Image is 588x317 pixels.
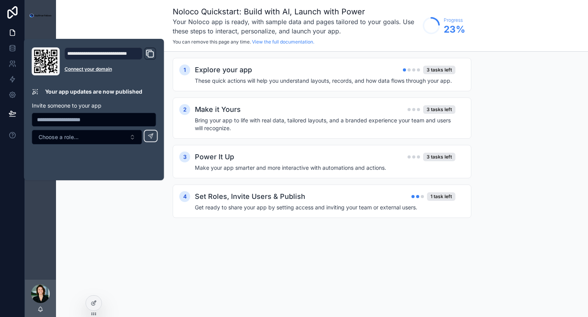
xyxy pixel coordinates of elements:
[252,39,314,45] a: View the full documentation.
[444,17,465,23] span: Progress
[38,133,79,141] span: Choose a role...
[173,6,419,17] h1: Noloco Quickstart: Build with AI, Launch with Power
[444,23,465,36] span: 23 %
[173,17,419,36] h3: Your Noloco app is ready, with sample data and pages tailored to your goals. Use these steps to i...
[30,14,51,18] img: App logo
[173,39,251,45] span: You can remove this page any time.
[25,31,56,280] div: scrollable content
[65,47,156,75] div: Domain and Custom Link
[32,102,156,110] p: Invite someone to your app
[32,130,142,145] button: Select Button
[65,66,156,72] a: Connect your domain
[45,88,142,96] p: Your app updates are now published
